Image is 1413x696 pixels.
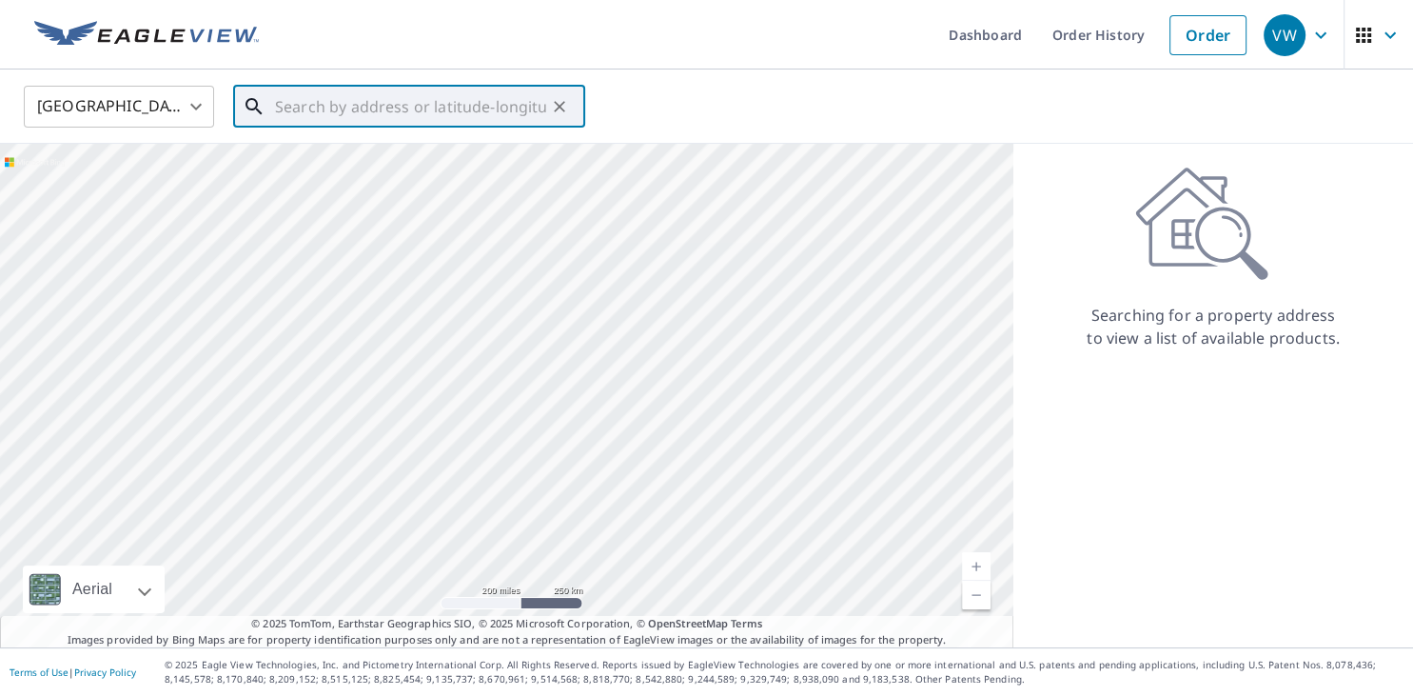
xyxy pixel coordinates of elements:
[10,666,136,678] p: |
[74,666,136,679] a: Privacy Policy
[34,21,259,50] img: EV Logo
[23,566,165,613] div: Aerial
[165,658,1403,686] p: © 2025 Eagle View Technologies, Inc. and Pictometry International Corp. All Rights Reserved. Repo...
[67,566,118,613] div: Aerial
[962,581,991,609] a: Current Level 5, Zoom Out
[1086,304,1341,349] p: Searching for a property address to view a list of available products.
[731,616,762,630] a: Terms
[251,616,762,632] span: © 2025 TomTom, Earthstar Geographics SIO, © 2025 Microsoft Corporation, ©
[1169,15,1246,55] a: Order
[10,666,69,679] a: Terms of Use
[546,93,573,120] button: Clear
[1264,14,1305,56] div: VW
[275,80,546,133] input: Search by address or latitude-longitude
[24,80,214,133] div: [GEOGRAPHIC_DATA]
[648,616,728,630] a: OpenStreetMap
[962,552,991,581] a: Current Level 5, Zoom In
